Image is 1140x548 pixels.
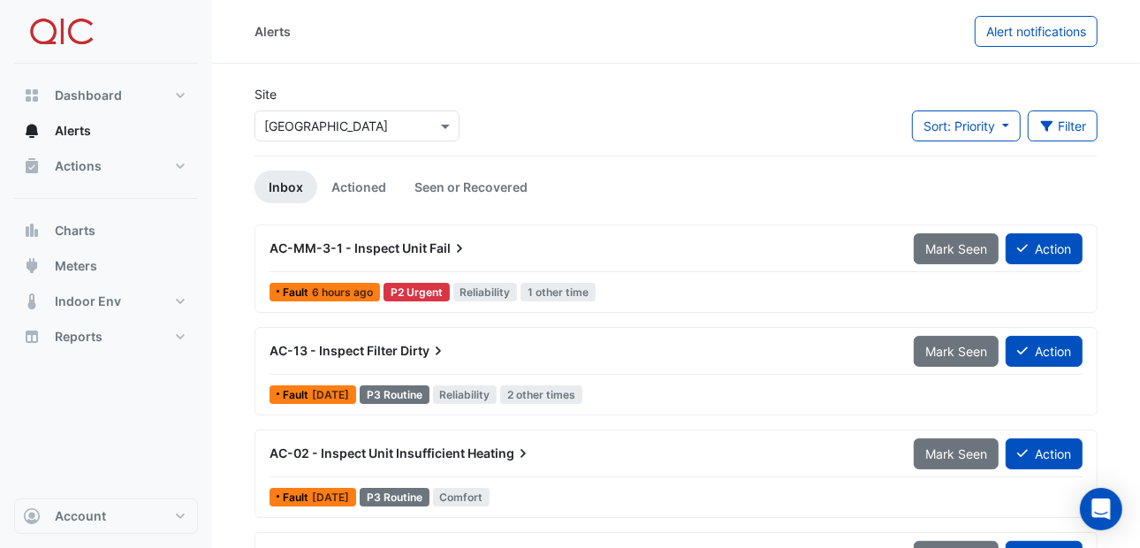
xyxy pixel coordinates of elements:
[14,499,198,534] button: Account
[21,14,101,49] img: Company Logo
[270,343,398,358] span: AC-13 - Inspect Filter
[429,240,468,257] span: Fail
[23,222,41,240] app-icon: Charts
[923,118,995,133] span: Sort: Priority
[14,248,198,284] button: Meters
[312,491,349,504] span: Thu 17-Jul-2025 10:30 AEST
[255,22,291,41] div: Alerts
[433,385,498,404] span: Reliability
[55,157,102,175] span: Actions
[925,344,987,359] span: Mark Seen
[255,85,277,103] label: Site
[400,342,447,360] span: Dirty
[255,171,317,203] a: Inbox
[986,24,1086,39] span: Alert notifications
[1006,336,1083,367] button: Action
[55,293,121,310] span: Indoor Env
[55,257,97,275] span: Meters
[270,240,427,255] span: AC-MM-3-1 - Inspect Unit
[283,492,312,503] span: Fault
[283,390,312,400] span: Fault
[23,328,41,346] app-icon: Reports
[1006,438,1083,469] button: Action
[55,222,95,240] span: Charts
[23,257,41,275] app-icon: Meters
[23,122,41,140] app-icon: Alerts
[433,488,490,506] span: Comfort
[14,319,198,354] button: Reports
[55,507,106,525] span: Account
[1006,233,1083,264] button: Action
[453,283,518,301] span: Reliability
[312,285,373,299] span: Mon 11-Aug-2025 08:30 AEST
[270,445,465,460] span: AC-02 - Inspect Unit Insufficient
[467,445,532,462] span: Heating
[975,16,1098,47] button: Alert notifications
[384,283,450,301] div: P2 Urgent
[912,110,1021,141] button: Sort: Priority
[1028,110,1098,141] button: Filter
[914,233,999,264] button: Mark Seen
[1080,488,1122,530] div: Open Intercom Messenger
[360,488,429,506] div: P3 Routine
[14,113,198,148] button: Alerts
[55,122,91,140] span: Alerts
[23,293,41,310] app-icon: Indoor Env
[914,336,999,367] button: Mark Seen
[312,388,349,401] span: Wed 23-Jul-2025 09:00 AEST
[317,171,400,203] a: Actioned
[521,283,596,301] span: 1 other time
[914,438,999,469] button: Mark Seen
[925,241,987,256] span: Mark Seen
[360,385,429,404] div: P3 Routine
[55,87,122,104] span: Dashboard
[14,78,198,113] button: Dashboard
[283,287,312,298] span: Fault
[400,171,542,203] a: Seen or Recovered
[55,328,103,346] span: Reports
[23,87,41,104] app-icon: Dashboard
[14,148,198,184] button: Actions
[14,213,198,248] button: Charts
[925,446,987,461] span: Mark Seen
[500,385,582,404] span: 2 other times
[14,284,198,319] button: Indoor Env
[23,157,41,175] app-icon: Actions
